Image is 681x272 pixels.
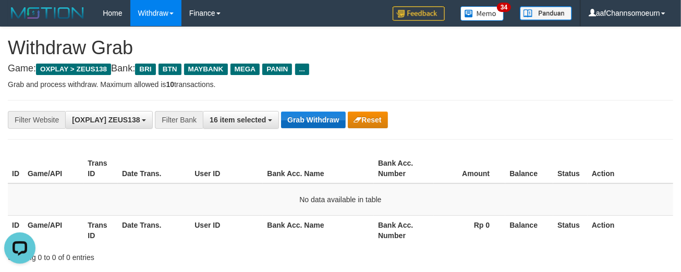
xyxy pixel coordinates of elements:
[8,111,65,129] div: Filter Website
[505,154,553,183] th: Balance
[83,215,118,245] th: Trans ID
[23,215,83,245] th: Game/API
[8,154,23,183] th: ID
[295,64,309,75] span: ...
[348,112,388,128] button: Reset
[203,111,279,129] button: 16 item selected
[460,6,504,21] img: Button%20Memo.svg
[190,154,263,183] th: User ID
[393,6,445,21] img: Feedback.jpg
[159,64,181,75] span: BTN
[4,4,35,35] button: Open LiveChat chat widget
[8,183,673,216] td: No data available in table
[588,215,673,245] th: Action
[155,111,203,129] div: Filter Bank
[135,64,155,75] span: BRI
[553,215,588,245] th: Status
[553,154,588,183] th: Status
[8,64,673,74] h4: Game: Bank:
[83,154,118,183] th: Trans ID
[36,64,111,75] span: OXPLAY > ZEUS138
[262,64,292,75] span: PANIN
[184,64,228,75] span: MAYBANK
[263,215,374,245] th: Bank Acc. Name
[434,154,505,183] th: Amount
[8,248,276,263] div: Showing 0 to 0 of 0 entries
[118,154,190,183] th: Date Trans.
[497,3,511,12] span: 34
[588,154,673,183] th: Action
[434,215,505,245] th: Rp 0
[374,154,434,183] th: Bank Acc. Number
[230,64,260,75] span: MEGA
[118,215,190,245] th: Date Trans.
[281,112,345,128] button: Grab Withdraw
[210,116,266,124] span: 16 item selected
[23,154,83,183] th: Game/API
[65,111,153,129] button: [OXPLAY] ZEUS138
[8,215,23,245] th: ID
[190,215,263,245] th: User ID
[72,116,140,124] span: [OXPLAY] ZEUS138
[166,80,174,89] strong: 10
[8,38,673,58] h1: Withdraw Grab
[374,215,434,245] th: Bank Acc. Number
[520,6,572,20] img: panduan.png
[8,5,87,21] img: MOTION_logo.png
[263,154,374,183] th: Bank Acc. Name
[505,215,553,245] th: Balance
[8,79,673,90] p: Grab and process withdraw. Maximum allowed is transactions.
